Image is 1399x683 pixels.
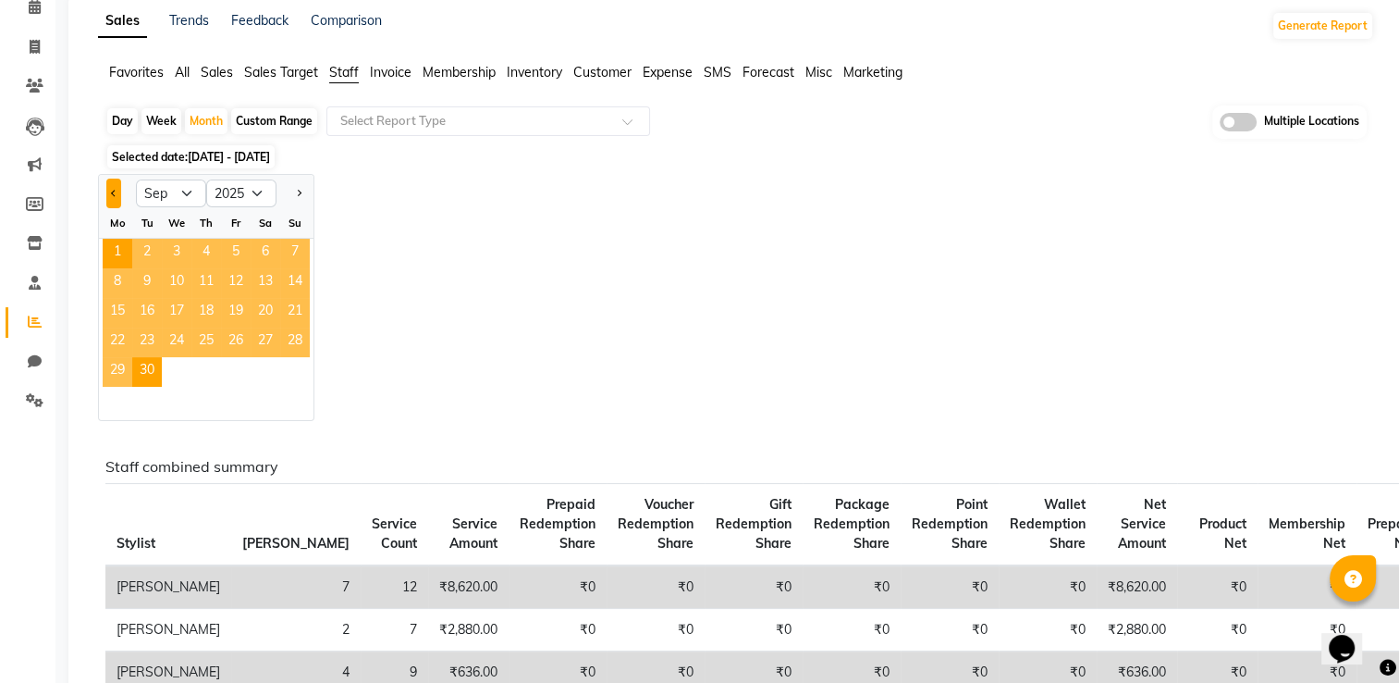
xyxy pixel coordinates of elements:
[109,64,164,81] span: Favorites
[132,298,162,328] div: Tuesday, September 16, 2025
[221,239,251,268] div: Friday, September 5, 2025
[1264,113,1359,131] span: Multiple Locations
[221,328,251,357] span: 26
[251,208,280,238] div: Sa
[1097,609,1177,652] td: ₹2,880.00
[449,515,497,552] span: Service Amount
[803,609,901,652] td: ₹0
[103,268,132,298] span: 8
[618,496,693,552] span: Voucher Redemption Share
[185,108,227,134] div: Month
[132,268,162,298] span: 9
[372,515,417,552] span: Service Count
[280,298,310,328] div: Sunday, September 21, 2025
[280,328,310,357] span: 28
[280,328,310,357] div: Sunday, September 28, 2025
[251,298,280,328] span: 20
[999,565,1097,609] td: ₹0
[573,64,632,81] span: Customer
[191,328,221,357] span: 25
[175,64,190,81] span: All
[716,496,792,552] span: Gift Redemption Share
[132,239,162,268] div: Tuesday, September 2, 2025
[141,108,181,134] div: Week
[191,239,221,268] div: Thursday, September 4, 2025
[509,609,607,652] td: ₹0
[607,609,705,652] td: ₹0
[705,609,803,652] td: ₹0
[999,609,1097,652] td: ₹0
[221,298,251,328] div: Friday, September 19, 2025
[132,268,162,298] div: Tuesday, September 9, 2025
[103,239,132,268] div: Monday, September 1, 2025
[280,239,310,268] div: Sunday, September 7, 2025
[704,64,731,81] span: SMS
[103,357,132,387] div: Monday, September 29, 2025
[1321,609,1381,664] iframe: chat widget
[162,208,191,238] div: We
[1177,565,1258,609] td: ₹0
[221,268,251,298] div: Friday, September 12, 2025
[423,64,496,81] span: Membership
[191,208,221,238] div: Th
[742,64,794,81] span: Forecast
[251,268,280,298] span: 13
[428,565,509,609] td: ₹8,620.00
[103,298,132,328] span: 15
[106,179,121,208] button: Previous month
[1097,565,1177,609] td: ₹8,620.00
[103,357,132,387] span: 29
[251,328,280,357] span: 27
[132,298,162,328] span: 16
[162,298,191,328] span: 17
[814,496,890,552] span: Package Redemption Share
[221,328,251,357] div: Friday, September 26, 2025
[105,458,1359,476] h6: Staff combined summary
[221,298,251,328] span: 19
[1258,609,1356,652] td: ₹0
[162,298,191,328] div: Wednesday, September 17, 2025
[221,208,251,238] div: Fr
[607,565,705,609] td: ₹0
[1199,515,1246,552] span: Product Net
[242,535,350,552] span: [PERSON_NAME]
[1177,609,1258,652] td: ₹0
[117,535,155,552] span: Stylist
[311,12,382,29] a: Comparison
[280,268,310,298] span: 14
[132,239,162,268] span: 2
[1118,496,1166,552] span: Net Service Amount
[191,298,221,328] span: 18
[1010,496,1086,552] span: Wallet Redemption Share
[361,609,428,652] td: 7
[162,239,191,268] span: 3
[162,328,191,357] div: Wednesday, September 24, 2025
[169,12,209,29] a: Trends
[280,208,310,238] div: Su
[103,208,132,238] div: Mo
[231,108,317,134] div: Custom Range
[509,565,607,609] td: ₹0
[251,298,280,328] div: Saturday, September 20, 2025
[901,565,999,609] td: ₹0
[103,268,132,298] div: Monday, September 8, 2025
[1273,13,1372,39] button: Generate Report
[805,64,832,81] span: Misc
[280,298,310,328] span: 21
[201,64,233,81] span: Sales
[191,328,221,357] div: Thursday, September 25, 2025
[98,5,147,38] a: Sales
[132,357,162,387] span: 30
[705,565,803,609] td: ₹0
[251,239,280,268] span: 6
[231,609,361,652] td: 2
[206,180,276,207] select: Select year
[329,64,359,81] span: Staff
[251,268,280,298] div: Saturday, September 13, 2025
[231,12,288,29] a: Feedback
[162,239,191,268] div: Wednesday, September 3, 2025
[231,565,361,609] td: 7
[162,328,191,357] span: 24
[428,609,509,652] td: ₹2,880.00
[361,565,428,609] td: 12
